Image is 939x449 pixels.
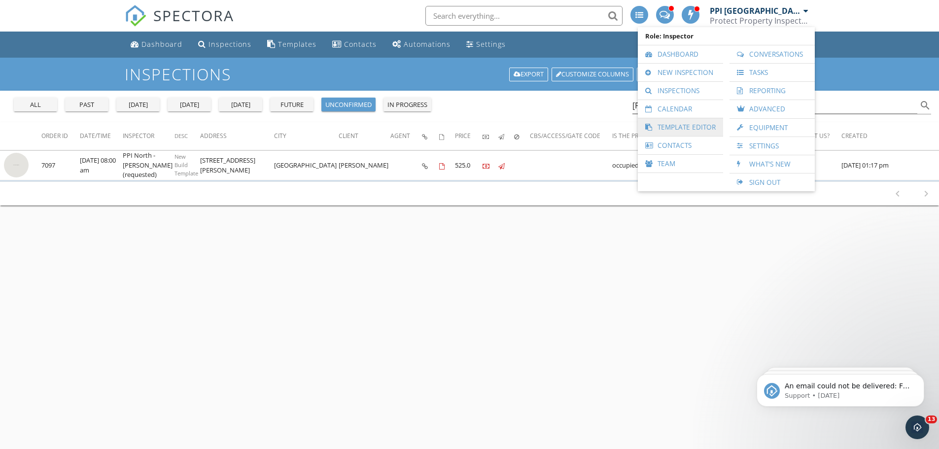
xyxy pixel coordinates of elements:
span: Desc [174,132,188,139]
td: 525.0 [455,150,483,180]
i: search [919,100,931,111]
th: Inspection Details: Not sorted. [422,122,439,150]
a: New Inspection [643,64,718,81]
span: CBS/Access/Gate Code [530,132,600,140]
span: Is the property vacant or occupied? [612,132,728,140]
span: Date/Time [80,132,111,140]
iframe: Intercom live chat [905,415,929,439]
div: Inspections [209,39,251,49]
a: Dashboard [127,35,186,54]
a: Settings [462,35,510,54]
th: Agent: Not sorted. [390,122,422,150]
span: Inspector [123,132,154,140]
div: [DATE] [223,100,258,110]
input: Search [632,98,918,114]
div: Automations [404,39,451,49]
button: past [65,98,108,111]
th: Agreements signed: Not sorted. [439,122,455,150]
th: Address: Not sorted. [200,122,274,150]
img: The Best Home Inspection Software - Spectora [125,5,146,27]
div: future [274,100,310,110]
a: Inspections [194,35,255,54]
a: Inspections [643,82,718,100]
th: Created: Not sorted. [841,122,939,150]
th: Order ID: Not sorted. [41,122,80,150]
th: Paid: Not sorted. [483,122,498,150]
th: Is the property vacant or occupied?: Not sorted. [612,122,739,150]
a: Advanced [734,100,810,118]
button: unconfirmed [321,98,376,111]
td: [GEOGRAPHIC_DATA] [274,150,339,180]
a: What's New [734,155,810,173]
span: Client [339,132,358,140]
button: [DATE] [219,98,262,111]
a: Team [643,155,718,173]
th: Desc: Not sorted. [174,122,200,150]
div: [DATE] [172,100,207,110]
th: Published: Not sorted. [498,122,514,150]
div: [DATE] [120,100,156,110]
a: Dashboard [643,45,718,63]
div: Settings [476,39,506,49]
a: Contacts [328,35,381,54]
a: Settings [734,137,810,155]
a: Templates [263,35,320,54]
th: Inspector: Not sorted. [123,122,174,150]
span: Price [455,132,471,140]
a: Automations (Advanced) [388,35,454,54]
td: occupied [612,150,739,180]
div: all [18,100,53,110]
img: streetview [4,153,29,177]
button: in progress [383,98,431,111]
input: Search everything... [425,6,623,26]
span: Agent [390,132,410,140]
div: Protect Property Inspections [710,16,808,26]
div: Templates [278,39,316,49]
td: [DATE] 01:17 pm [841,150,939,180]
a: Reporting [734,82,810,100]
button: [DATE] [168,98,211,111]
button: [DATE] [116,98,160,111]
span: Created [841,132,868,140]
a: SPECTORA [125,13,234,34]
a: Undelete inspections [637,68,724,81]
div: in progress [387,100,427,110]
th: Canceled: Not sorted. [514,122,530,150]
a: Equipment [734,119,810,137]
th: Date/Time: Not sorted. [80,122,123,150]
th: Price: Not sorted. [455,122,483,150]
td: 7097 [41,150,80,180]
a: Conversations [734,45,810,63]
th: CBS/Access/Gate Code: Not sorted. [530,122,612,150]
a: Export [509,68,548,81]
div: unconfirmed [325,100,372,110]
button: all [14,98,57,111]
span: Address [200,132,227,140]
th: Client: Not sorted. [339,122,390,150]
h1: Inspections [125,66,815,83]
iframe: Intercom notifications message [742,353,939,422]
span: SPECTORA [153,5,234,26]
button: future [270,98,313,111]
a: Sign Out [734,173,810,191]
td: [DATE] 08:00 am [80,150,123,180]
a: Template Editor [643,118,718,136]
span: City [274,132,286,140]
div: Dashboard [141,39,182,49]
span: New Build Template [174,153,198,177]
div: Contacts [344,39,377,49]
span: 13 [926,415,937,423]
a: Calendar [643,100,718,118]
td: [STREET_ADDRESS][PERSON_NAME] [200,150,274,180]
a: Contacts [643,137,718,154]
span: Order ID [41,132,68,140]
td: [PERSON_NAME] [339,150,390,180]
th: City: Not sorted. [274,122,339,150]
div: PPI [GEOGRAPHIC_DATA][PERSON_NAME] [710,6,801,16]
div: past [69,100,104,110]
td: PPI North - [PERSON_NAME] (requested) [123,150,174,180]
